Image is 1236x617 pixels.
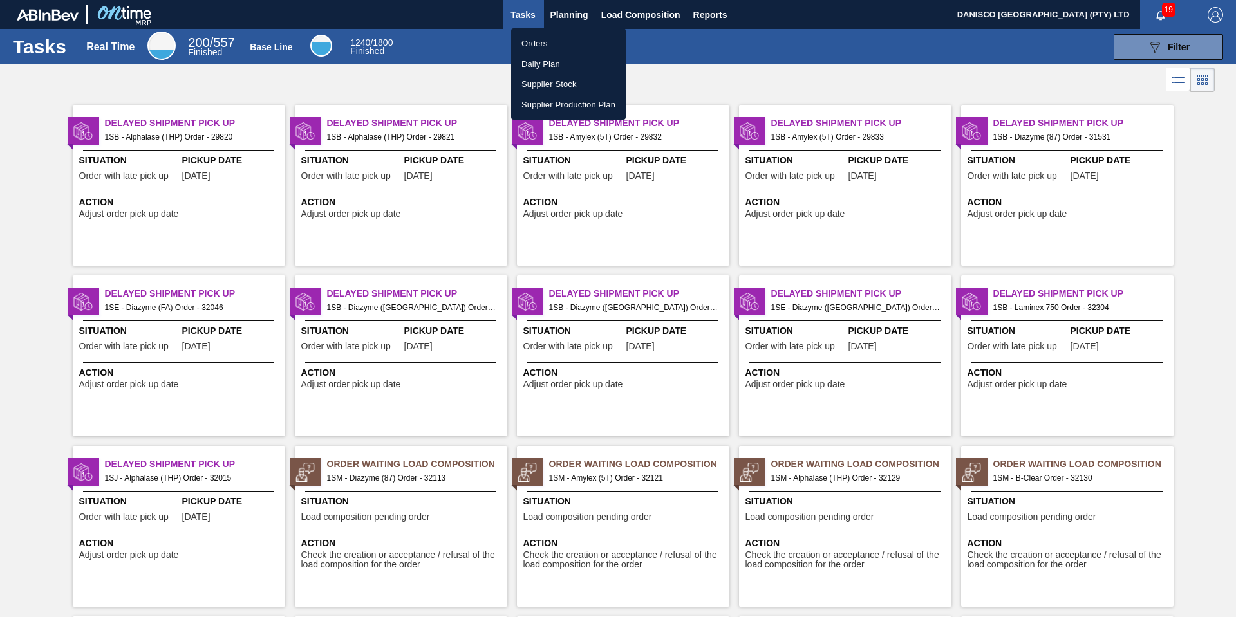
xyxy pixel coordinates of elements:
[511,74,626,95] a: Supplier Stock
[511,33,626,54] a: Orders
[511,54,626,75] a: Daily Plan
[511,95,626,115] a: Supplier Production Plan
